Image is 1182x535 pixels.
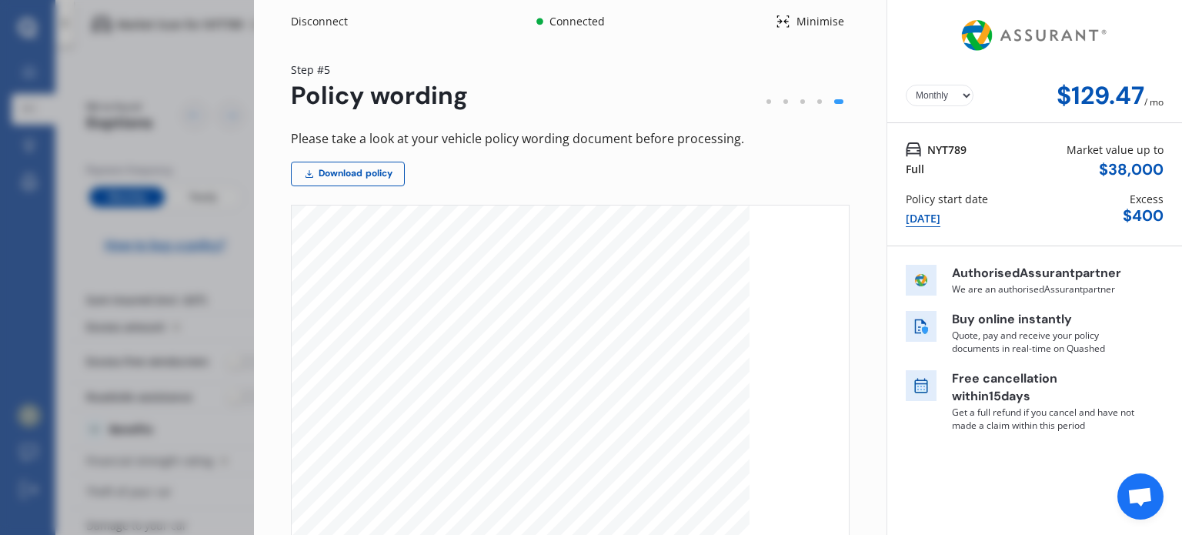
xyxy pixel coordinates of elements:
[906,161,924,177] div: Full
[1057,82,1144,110] div: $129.47
[906,191,988,207] div: Policy start date
[341,330,392,337] span: Insurance Policy.
[358,499,705,506] span: or if any information is not correctly stated, please return them at once and ask for the correct...
[358,459,706,466] span: Insurance Policy please contact Assurant, who will be able to explain it to You. Any claims and g...
[291,14,365,29] div: Disconnect
[358,443,676,450] span: This is Your Insurance Policy which consists of this wording, Your proposal, Certificate of Insur...
[341,395,826,402] span: [GEOGRAPHIC_DATA], [GEOGRAPHIC_DATA] (Protecta) as agent for [US_STATE] Surety Company Inc, [GEOG...
[341,410,615,417] span: insurance is underwritten by VSC. Protecta and VSC are part of the Assurant, Inc. group.
[358,467,563,474] span: should be directed to Assurant. Please phone [PHONE_NUMBER].
[341,370,396,377] span: INSURER DETAILS
[1130,191,1164,207] div: Excess
[358,475,702,482] span: Unless otherwise stated, all cover is subject to the loss or damage occurring during the Period o...
[546,14,607,29] div: Connected
[341,354,554,361] span: Vehicle – one of Your most valuable possessions. We value that trust.
[358,523,706,530] span: We have not been given, or if any circumstances have changed during the Period of Insurance, You ...
[1123,207,1164,225] div: $ 400
[291,162,405,186] a: Download policy
[1099,161,1164,179] div: $ 38,000
[358,507,710,514] span: This Insurance Policy has been arranged on the basis of information supplied by You. It may be th...
[790,14,850,29] div: Minimise
[358,451,693,458] span: declaration. Please read it so You know exactly what You are covered for. If You do not fully und...
[291,62,468,78] div: Step # 5
[291,82,468,110] div: Policy wording
[906,265,937,296] img: insurer icon
[341,346,705,353] span: You are important to Us and We welcome You as a valued customer. You have entrusted Us with the i...
[341,427,455,434] span: IMPORTANT INFORMATION FOR YOU
[341,507,347,514] span: 4.
[952,406,1137,432] p: Get a full refund if you cancel and have not made a claim within this period
[341,443,347,450] span: 1.
[906,311,937,342] img: buy online icon
[952,311,1137,329] p: Buy online instantly
[358,516,704,523] span: cover You if all statements made to Us were not entirely correct and truthful. If there is any in...
[341,403,578,410] span: company with NZ Company No 920655) of [STREET_ADDRESS] (VSC). The
[906,370,937,401] img: free cancel icon
[927,142,967,158] span: NYT789
[952,283,1137,296] p: We are an authorised Assurant partner
[1117,473,1164,520] div: Open chat
[341,323,703,329] span: responsibilities and how to make a claim. We have authorised Protecta Insurance and their agents ...
[341,491,347,498] span: 3.
[341,298,521,305] span: WELCOME TO YOUR MOTOR VEHICLE INSURANCE POLICY
[957,6,1112,65] img: Assurant.png
[1067,142,1164,158] div: Market value up to
[358,483,498,490] span: which the premium has been received by Us.
[358,491,707,498] span: Please examine this Insurance Policy and the Certificate of Insurance and if they do not meet You...
[341,386,766,393] span: This insurance is issued by Protecta Insurance New Zealand Limited (NZ Company No 312700) of [STR...
[341,475,347,482] span: 2.
[952,329,1137,355] p: Quote, pay and receive your policy documents in real-time on Quashed
[952,265,1137,283] p: Authorised Assurant partner
[1144,82,1164,110] div: / mo
[341,314,682,321] span: This is Your Insurance Policy, which sets out what You are covered for and explains what You will...
[291,129,850,149] div: Please take a look at your vehicle policy wording document before processing.
[952,370,1137,406] p: Free cancellation within 15 days
[906,210,940,227] div: [DATE]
